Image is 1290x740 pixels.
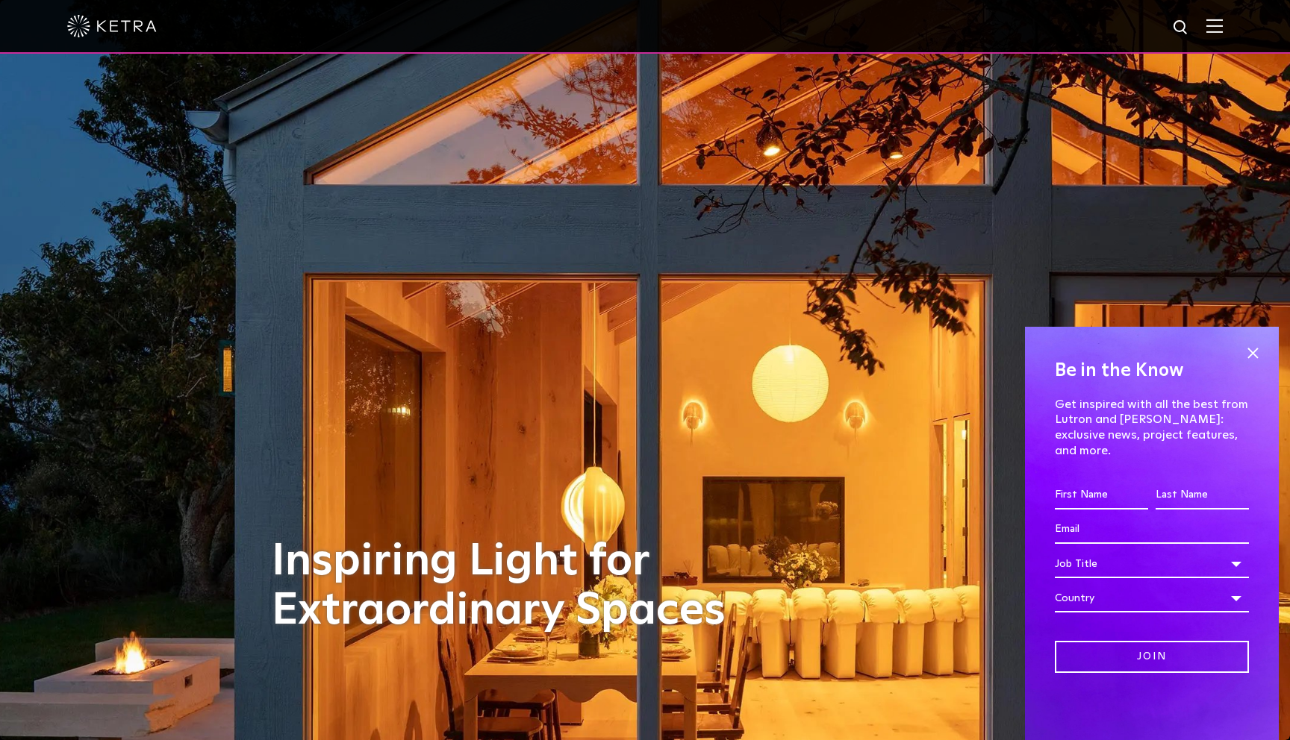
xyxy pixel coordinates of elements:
[1172,19,1191,37] img: search icon
[1206,19,1223,33] img: Hamburger%20Nav.svg
[1055,550,1249,578] div: Job Title
[1156,481,1249,509] input: Last Name
[1055,584,1249,612] div: Country
[1055,397,1249,459] p: Get inspired with all the best from Lutron and [PERSON_NAME]: exclusive news, project features, a...
[1055,357,1249,385] h4: Be in the Know
[1055,515,1249,544] input: Email
[67,15,157,37] img: ketra-logo-2019-white
[272,537,757,636] h1: Inspiring Light for Extraordinary Spaces
[1055,641,1249,673] input: Join
[1055,481,1148,509] input: First Name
